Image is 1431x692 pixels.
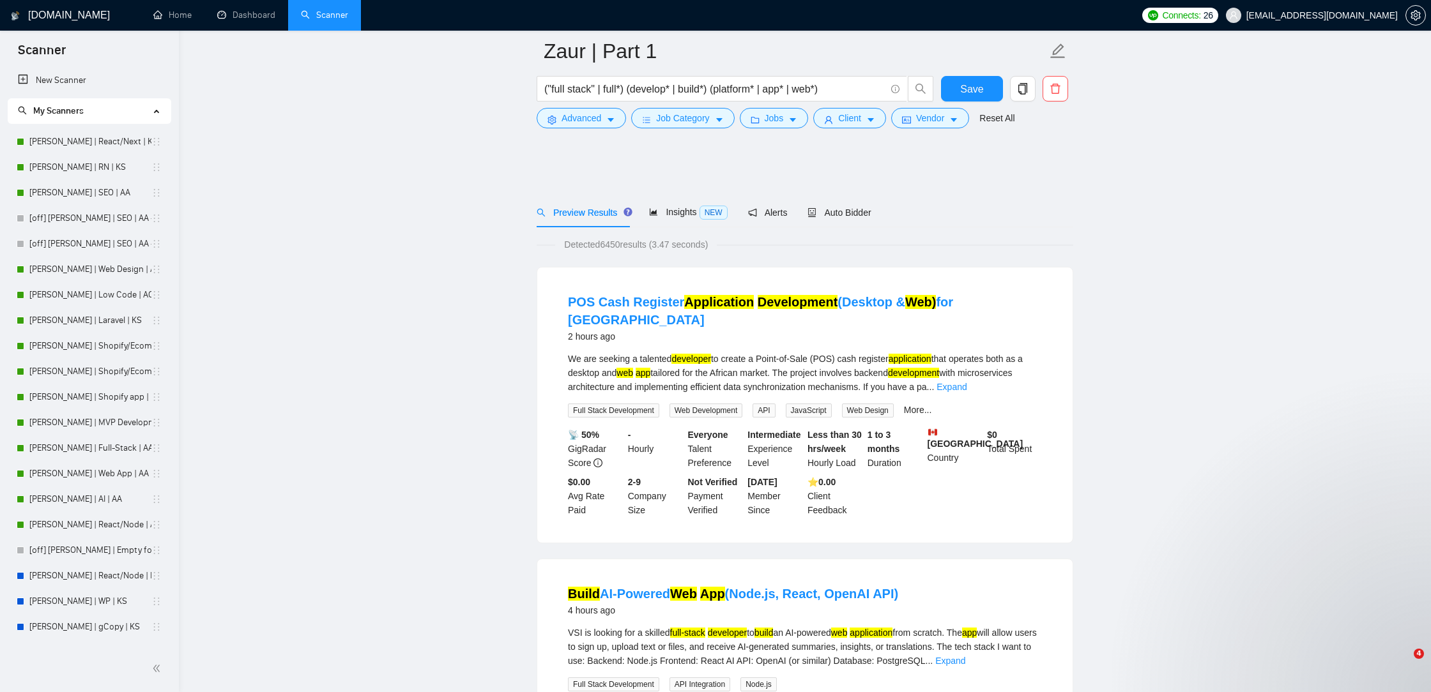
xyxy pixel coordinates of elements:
[866,115,875,124] span: caret-down
[807,477,836,487] b: ⭐️ 0.00
[568,329,1042,344] div: 2 hours ago
[807,208,816,217] span: robot
[565,475,625,517] div: Avg Rate Paid
[29,435,151,461] a: [PERSON_NAME] | Full-Stack | AA
[628,430,631,440] b: -
[807,207,871,218] span: Auto Bidder
[904,405,932,415] a: More...
[688,477,738,487] b: Not Verified
[8,68,171,93] li: New Scanner
[824,115,833,124] span: user
[927,382,935,392] span: ...
[153,10,192,20] a: homeHome
[8,154,171,180] li: Valery | RN | KS
[29,512,151,538] a: [PERSON_NAME] | React/Node | AA
[568,477,590,487] b: $0.00
[745,428,805,470] div: Experience Level
[8,614,171,640] li: Alex | gCopy | KS
[748,208,757,217] span: notification
[636,368,650,378] mark: app
[29,359,151,384] a: [PERSON_NAME] | Shopify/Ecom | KS
[765,111,784,125] span: Jobs
[29,282,151,308] a: [PERSON_NAME] | Low Code | AO
[151,545,162,555] span: holder
[642,115,651,124] span: bars
[625,475,685,517] div: Company Size
[670,403,743,417] span: Web Development
[152,662,165,675] span: double-left
[151,162,162,172] span: holder
[715,115,724,124] span: caret-down
[18,105,84,116] span: My Scanners
[29,563,151,589] a: [PERSON_NAME] | React/Node | KS - WIP
[8,512,171,538] li: Michael | React/Node | AA
[151,137,162,147] span: holder
[1011,83,1035,94] span: copy
[671,354,711,364] mark: developer
[151,443,162,453] span: holder
[786,403,832,417] span: JavaScript
[568,603,898,618] div: 4 hours ago
[1162,8,1200,22] span: Connects:
[8,461,171,486] li: Michael | Web App | AA
[1405,10,1426,20] a: setting
[987,430,997,440] b: $ 0
[544,81,885,97] input: Search Freelance Jobs...
[748,207,788,218] span: Alerts
[625,428,685,470] div: Hourly
[747,430,800,440] b: Intermediate
[649,207,727,217] span: Insights
[868,430,900,454] b: 1 to 3 months
[926,656,933,666] span: ...
[8,640,171,665] li: [archived] AS | g|eShopify | Moroz
[151,315,162,326] span: holder
[622,206,634,218] div: Tooltip anchor
[831,628,848,638] mark: web
[928,428,937,437] img: 🇨🇦
[1204,8,1213,22] span: 26
[925,428,985,470] div: Country
[805,475,865,517] div: Client Feedback
[905,295,937,309] mark: Web)
[606,115,615,124] span: caret-down
[29,461,151,486] a: [PERSON_NAME] | Web App | AA
[960,81,983,97] span: Save
[670,587,697,601] mark: Web
[18,68,160,93] a: New Scanner
[949,115,958,124] span: caret-down
[29,206,151,231] a: [off] [PERSON_NAME] | SEO | AA - Strict, High Budget
[8,180,171,206] li: Nick | SEO | AA
[565,428,625,470] div: GigRadar Score
[547,115,556,124] span: setting
[984,428,1045,470] div: Total Spent
[151,213,162,223] span: holder
[754,628,774,638] mark: build
[700,587,725,601] mark: App
[537,208,546,217] span: search
[8,206,171,231] li: [off] Nick | SEO | AA - Strict, High Budget
[29,231,151,257] a: [off] [PERSON_NAME] | SEO | AA - Light, Low Budget
[935,656,965,666] a: Expand
[891,85,899,93] span: info-circle
[568,587,898,601] a: BuildAI-PoweredWeb App(Node.js, React, OpenAI API)
[151,366,162,377] span: holder
[8,435,171,461] li: Michael | Full-Stack | AA
[1050,43,1066,59] span: edit
[151,290,162,300] span: holder
[708,628,747,638] mark: developer
[29,180,151,206] a: [PERSON_NAME] | SEO | AA
[865,428,925,470] div: Duration
[151,520,162,530] span: holder
[908,83,933,94] span: search
[1043,76,1068,102] button: delete
[962,628,977,638] mark: app
[813,108,886,128] button: userClientcaret-down
[628,477,641,487] b: 2-9
[616,368,633,378] mark: web
[1406,10,1425,20] span: setting
[891,108,969,128] button: idcardVendorcaret-down
[8,231,171,257] li: [off] Nick | SEO | AA - Light, Low Budget
[29,384,151,410] a: [PERSON_NAME] | Shopify app | KS
[8,563,171,589] li: Ann | React/Node | KS - WIP
[758,295,838,309] mark: Development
